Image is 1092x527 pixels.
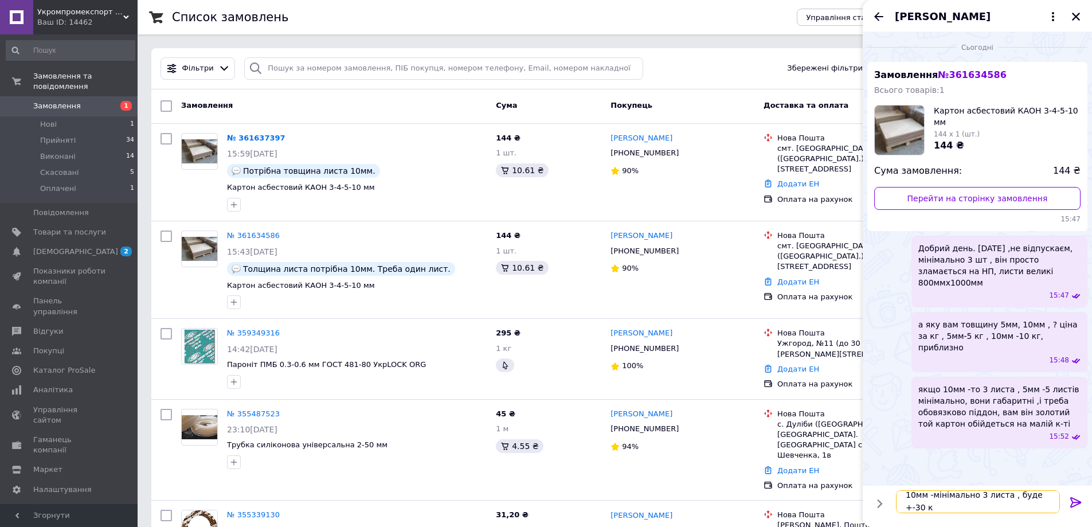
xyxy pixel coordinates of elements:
span: Трубка силіконова універсальна 2-50 мм [227,440,388,449]
span: Скасовані [40,167,79,178]
a: Пароніт ПМБ 0.3-0.6 мм ГОСТ 481-80 УкрLOCK ORG [227,360,426,369]
div: Оплата на рахунок [777,481,938,491]
span: 90% [622,166,639,175]
a: № 361637397 [227,134,285,142]
span: 15:59[DATE] [227,149,277,158]
span: Сума замовлення: [874,165,962,178]
span: 144 ₴ [496,231,520,240]
span: 144 ₴ [934,140,964,151]
span: Управління сайтом [33,405,106,425]
span: Замовлення та повідомлення [33,71,138,92]
img: :speech_balloon: [232,264,241,274]
div: [PHONE_NUMBER] [608,244,681,259]
a: [PERSON_NAME] [610,133,672,144]
span: 1 [130,184,134,194]
span: Толщина листа потрібна 10мм. Треба один лист. [243,264,451,274]
span: 144 x 1 (шт.) [934,130,980,138]
span: Товари та послуги [33,227,106,237]
a: Картон асбестовий КАОН 3-4-5-10 мм [227,183,375,192]
span: Всього товарів: 1 [874,85,945,95]
span: 1 шт. [496,149,516,157]
div: 10.61 ₴ [496,261,548,275]
span: 15:47 12.09.2025 [874,214,1081,224]
span: Потрібна товщина листа 10мм. [243,166,375,175]
a: № 355487523 [227,409,280,418]
a: Фото товару [181,328,218,365]
span: Укромпромекспорт НТП ТОВ [37,7,123,17]
a: Картон асбестовий КАОН 3-4-5-10 мм [227,281,375,290]
span: 15:52 12.09.2025 [1049,432,1069,442]
button: Назад [872,10,886,24]
div: Нова Пошта [777,133,938,143]
span: Налаштування [33,485,92,495]
div: Нова Пошта [777,409,938,419]
a: [PERSON_NAME] [610,409,672,420]
a: № 359349316 [227,329,280,337]
span: 5 [130,167,134,178]
span: 14 [126,151,134,162]
a: Додати ЕН [777,179,819,188]
button: [PERSON_NAME] [895,9,1060,24]
span: Фільтри [182,63,214,74]
span: 31,20 ₴ [496,510,529,519]
span: Збережені фільтри: [787,63,865,74]
span: 14:42[DATE] [227,345,277,354]
div: Оплата на рахунок [777,194,938,205]
span: 34 [126,135,134,146]
span: 15:47 12.09.2025 [1049,291,1069,300]
a: Фото товару [181,409,218,446]
button: Показати кнопки [872,496,887,511]
span: Панель управління [33,296,106,317]
span: Доставка та оплата [764,101,848,110]
img: 4427054521_w100_h100_karton-asbestovyj-kaon.jpg [875,106,924,155]
span: 1 кг [496,344,511,353]
img: Фото товару [182,139,217,163]
h1: Список замовлень [172,10,288,24]
span: [DEMOGRAPHIC_DATA] [33,247,118,257]
img: :speech_balloon: [232,166,241,175]
img: Фото товару [182,237,217,261]
span: Аналітика [33,385,73,395]
div: Нова Пошта [777,510,938,520]
a: Додати ЕН [777,365,819,373]
span: Сьогодні [957,43,998,53]
span: 45 ₴ [496,409,515,418]
img: Фото товару [182,415,217,439]
a: [PERSON_NAME] [610,231,672,241]
span: 90% [622,264,639,272]
a: [PERSON_NAME] [610,510,672,521]
a: Фото товару [181,231,218,267]
input: Пошук [6,40,135,61]
a: № 361634586 [227,231,280,240]
span: Показники роботи компанії [33,266,106,287]
span: 1 [120,101,132,111]
div: смт. [GEOGRAPHIC_DATA] ([GEOGRAPHIC_DATA].), №1: вул. [STREET_ADDRESS] [777,143,938,175]
span: 94% [622,442,639,451]
a: Фото товару [181,133,218,170]
span: Оплачені [40,184,76,194]
span: Покупці [33,346,64,356]
span: Замовлення [33,101,81,111]
span: 2 [120,247,132,256]
div: смт. [GEOGRAPHIC_DATA] ([GEOGRAPHIC_DATA].), №1: вул. [STREET_ADDRESS] [777,241,938,272]
span: 1 м [496,424,508,433]
div: с. Дуліби ([GEOGRAPHIC_DATA], [GEOGRAPHIC_DATA]. [GEOGRAPHIC_DATA] сільрада), №1: вул. Шевченка, 1в [777,419,938,461]
span: Замовлення [181,101,233,110]
span: 15:43[DATE] [227,247,277,256]
div: Оплата на рахунок [777,379,938,389]
a: Додати ЕН [777,466,819,475]
span: [PERSON_NAME] [895,9,991,24]
button: Закрити [1069,10,1083,24]
span: 144 ₴ [496,134,520,142]
span: Гаманець компанії [33,435,106,455]
a: Додати ЕН [777,278,819,286]
span: Картон асбестовий КАОН 3-4-5-10 мм [934,105,1081,128]
span: 295 ₴ [496,329,520,337]
button: Управління статусами [797,9,903,26]
span: Маркет [33,464,62,475]
span: 1 шт. [496,247,516,255]
div: [PHONE_NUMBER] [608,341,681,356]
